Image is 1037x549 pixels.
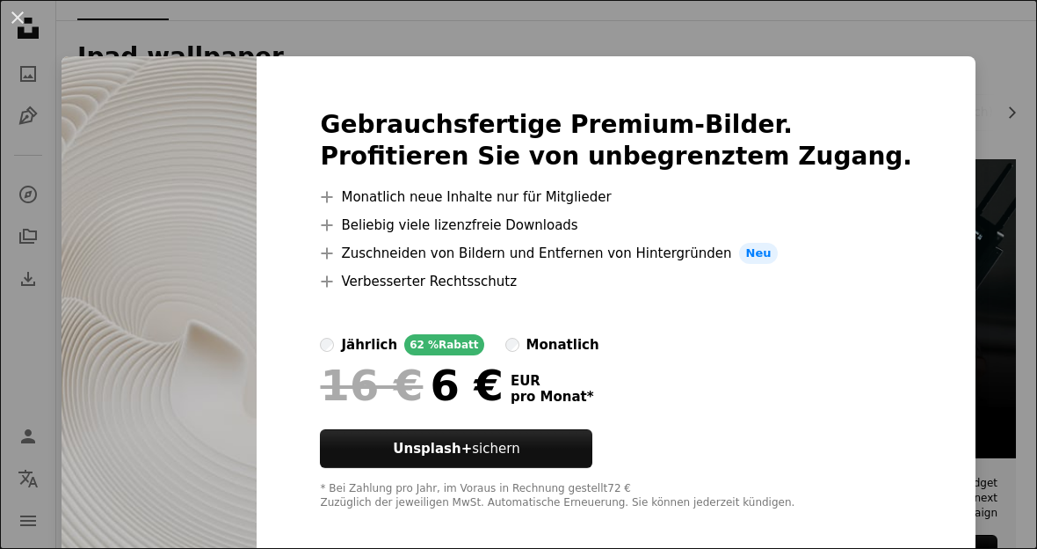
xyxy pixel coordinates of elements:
[320,338,334,352] input: jährlich62 %Rabatt
[320,243,912,264] li: Zuschneiden von Bildern und Entfernen von Hintergründen
[526,334,599,355] div: monatlich
[320,109,912,172] h2: Gebrauchsfertige Premium-Bilder. Profitieren Sie von unbegrenztem Zugang.
[320,215,912,236] li: Beliebig viele lizenzfreie Downloads
[320,362,423,408] span: 16 €
[393,441,472,457] strong: Unsplash+
[341,334,397,355] div: jährlich
[739,243,779,264] span: Neu
[511,373,594,389] span: EUR
[320,362,503,408] div: 6 €
[320,187,912,208] li: Monatlich neue Inhalte nur für Mitglieder
[505,338,519,352] input: monatlich
[320,271,912,292] li: Verbesserter Rechtsschutz
[320,482,912,510] div: * Bei Zahlung pro Jahr, im Voraus in Rechnung gestellt 72 € Zuzüglich der jeweiligen MwSt. Automa...
[511,389,594,405] span: pro Monat *
[404,334,483,355] div: 62 % Rabatt
[320,429,592,468] button: Unsplash+sichern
